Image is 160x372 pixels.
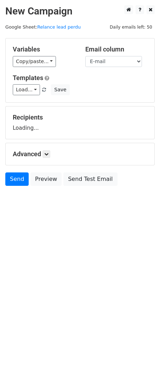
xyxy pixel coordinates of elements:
a: Copy/paste... [13,56,56,67]
a: Send Test Email [63,172,117,186]
a: Templates [13,74,43,81]
div: Loading... [13,114,147,132]
button: Save [51,84,69,95]
h5: Recipients [13,114,147,121]
span: Daily emails left: 50 [107,23,155,31]
h5: Email column [85,45,147,53]
a: Preview [30,172,62,186]
h5: Advanced [13,150,147,158]
h2: New Campaign [5,5,155,17]
a: Daily emails left: 50 [107,24,155,30]
small: Google Sheet: [5,24,81,30]
a: Load... [13,84,40,95]
h5: Variables [13,45,75,53]
a: Relance lead perdu [37,24,81,30]
a: Send [5,172,29,186]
